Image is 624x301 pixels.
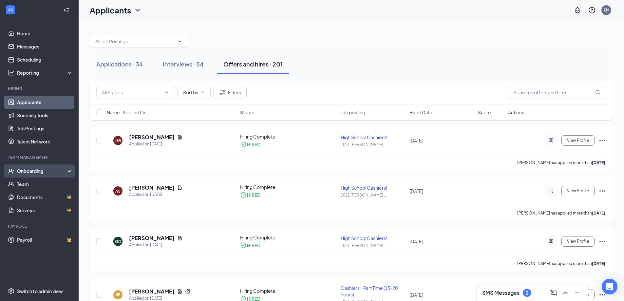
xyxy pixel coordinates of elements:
[604,7,609,13] div: EM
[185,289,190,294] svg: Reapply
[561,186,595,196] button: View Profile
[409,292,423,298] span: [DATE]
[164,90,169,95] svg: ChevronDown
[341,142,405,147] div: 1021 [PERSON_NAME] ...
[573,289,581,297] svg: Minimize
[341,235,405,241] div: High School Cashiers!
[129,242,182,248] div: Applied on [DATE]
[247,141,260,148] div: HIRED
[17,109,73,122] a: Sourcing Tools
[598,237,606,245] svg: Ellipses
[17,69,73,76] div: Reporting
[574,6,581,14] svg: Notifications
[240,192,247,198] svg: CheckmarkCircle
[177,185,182,190] svg: Document
[8,69,14,76] svg: Analysis
[183,90,199,95] span: Sort by
[588,6,596,14] svg: QuestionInfo
[595,90,600,95] svg: MagnifyingGlass
[409,109,432,116] span: Hired Date
[17,168,67,174] div: Onboarding
[129,141,182,147] div: Applied on [DATE]
[17,178,73,191] a: Team
[341,184,405,191] div: High School Cashiers!
[178,86,211,99] button: Sort byChevronDown
[341,192,405,198] div: 1021 [PERSON_NAME] ...
[547,188,555,194] svg: ActiveChat
[567,189,589,193] span: View Profile
[341,243,405,248] div: 1021 [PERSON_NAME] ...
[561,289,569,297] svg: ChevronUp
[63,7,70,13] svg: Collapse
[508,86,606,99] input: Search in offers and hires
[567,239,589,244] span: View Profile
[17,288,63,294] div: Switch to admin view
[223,60,283,68] div: Offers and hires · 201
[129,134,175,141] h5: [PERSON_NAME]
[240,184,337,190] div: Hiring Complete
[602,279,617,294] div: Open Intercom Messenger
[560,288,571,298] button: ChevronUp
[177,289,182,294] svg: Document
[592,261,605,266] b: [DATE]
[17,191,73,204] a: DocumentsCrown
[134,6,142,14] svg: ChevronDown
[548,288,559,298] button: ComposeMessage
[115,138,121,143] div: HB
[517,160,606,165] p: [PERSON_NAME] has applied more than .
[115,292,121,297] div: BR
[115,188,121,194] div: AS
[240,141,247,148] svg: CheckmarkCircle
[115,239,121,244] div: GD
[95,38,175,45] input: All Job Postings
[129,288,175,295] h5: [PERSON_NAME]
[592,160,605,165] b: [DATE]
[7,7,14,13] svg: WorkstreamLogo
[598,137,606,144] svg: Ellipses
[17,96,73,109] a: Applicants
[96,60,143,68] div: Applications · 34
[213,86,247,99] button: Filter Filters
[8,223,72,229] div: Payroll
[17,204,73,217] a: SurveysCrown
[517,261,606,266] p: [PERSON_NAME] has applied more than .
[219,88,227,96] svg: Filter
[482,289,520,296] h3: SMS Messages
[8,155,72,160] div: Team Management
[409,138,423,143] span: [DATE]
[129,235,175,242] h5: [PERSON_NAME]
[547,239,555,244] svg: ActiveChat
[561,135,595,146] button: View Profile
[240,234,337,241] div: Hiring Complete
[90,5,131,16] h1: Applicants
[17,233,73,246] a: PayrollCrown
[240,242,247,249] svg: CheckmarkCircle
[17,122,73,135] a: Job Postings
[163,60,204,68] div: Interviews · 54
[517,210,606,216] p: [PERSON_NAME] has applied more than .
[341,134,405,141] div: High School Cashiers!
[409,188,423,194] span: [DATE]
[8,86,72,91] div: Hiring
[17,40,73,53] a: Messages
[247,192,260,198] div: HIRED
[592,211,605,216] b: [DATE]
[102,89,161,96] input: All Stages
[341,285,405,298] div: Cashiers - Part Time (15-20 hours)
[409,238,423,244] span: [DATE]
[8,168,14,174] svg: UserCheck
[567,138,589,143] span: View Profile
[247,242,260,249] div: HIRED
[240,288,337,294] div: Hiring Complete
[526,290,528,296] div: 2
[107,109,146,116] span: Name · Applied On
[478,109,491,116] span: Score
[8,288,14,294] svg: Settings
[550,289,558,297] svg: ComposeMessage
[177,39,182,44] svg: ChevronDown
[129,184,175,191] h5: [PERSON_NAME]
[240,109,253,116] span: Stage
[547,138,555,143] svg: ActiveChat
[177,235,182,241] svg: Document
[561,236,595,247] button: View Profile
